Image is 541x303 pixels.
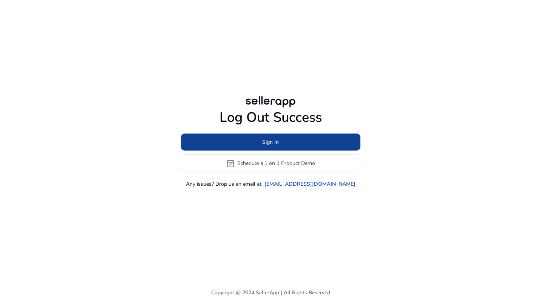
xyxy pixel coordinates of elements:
[181,154,360,172] button: event_availableSchedule a 1 on 1 Product Demo
[262,138,279,146] span: Sign In
[181,109,360,126] h1: Log Out Success
[264,180,356,188] a: [EMAIL_ADDRESS][DOMAIN_NAME]
[226,159,235,168] span: event_available
[181,134,360,151] button: Sign In
[186,180,261,188] p: Any issues? Drop us an email at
